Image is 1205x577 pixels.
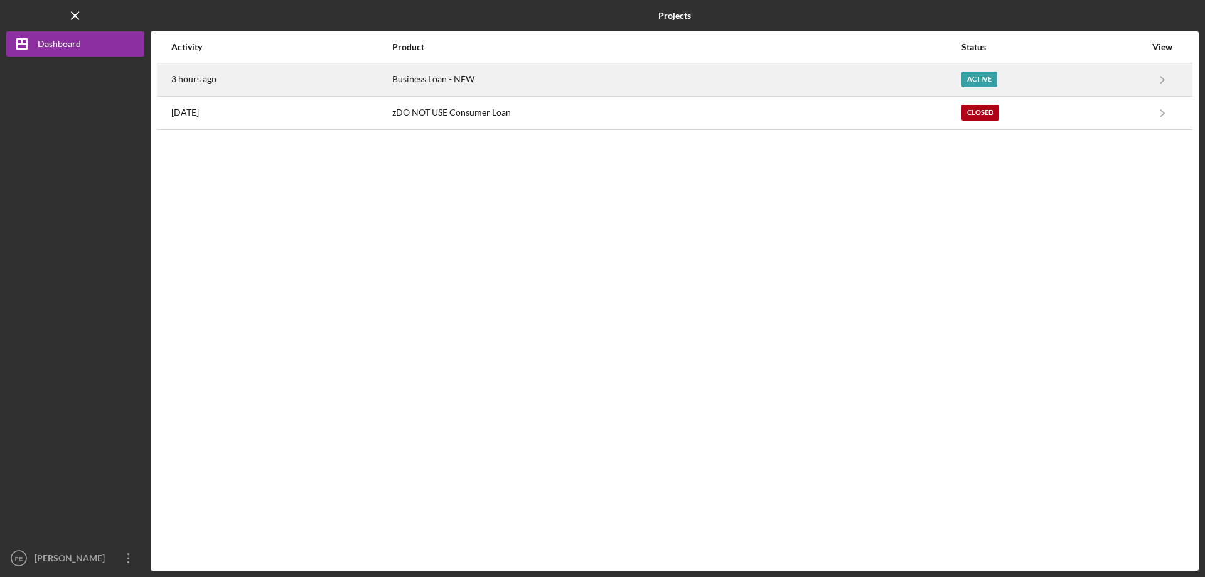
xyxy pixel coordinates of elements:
div: Business Loan - NEW [392,64,961,95]
button: Dashboard [6,31,144,57]
time: 2025-10-08 17:48 [171,74,217,84]
div: Active [961,72,997,87]
button: PE[PERSON_NAME] [6,546,144,571]
div: Product [392,42,961,52]
time: 2022-08-22 17:14 [171,107,199,117]
div: Closed [961,105,999,121]
div: View [1147,42,1178,52]
div: zDO NOT USE Consumer Loan [392,97,961,129]
div: Activity [171,42,391,52]
div: Status [961,42,1145,52]
div: Dashboard [38,31,81,60]
b: Projects [658,11,691,21]
div: [PERSON_NAME] [31,546,113,574]
text: PE [15,555,23,562]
